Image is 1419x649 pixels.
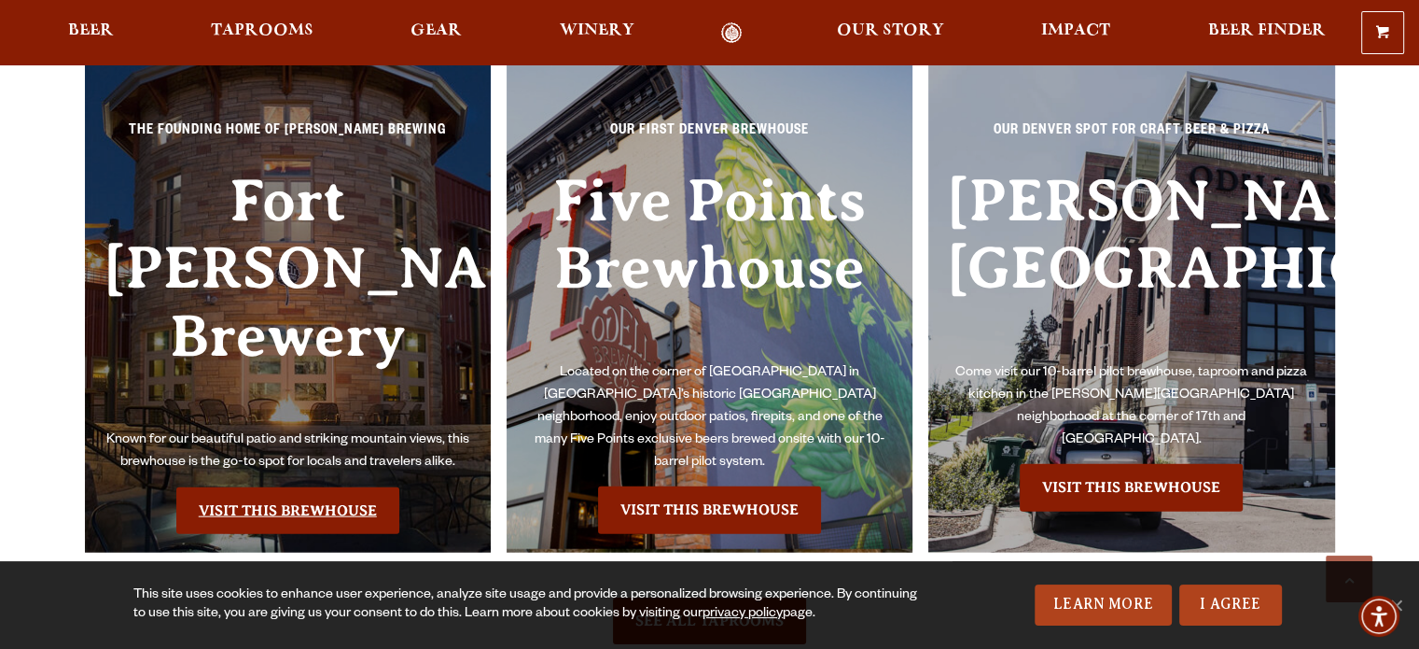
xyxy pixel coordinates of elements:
[947,362,1316,452] p: Come visit our 10-barrel pilot brewhouse, taproom and pizza kitchen in the [PERSON_NAME][GEOGRAPH...
[703,607,783,622] a: privacy policy
[1041,23,1110,38] span: Impact
[1020,464,1243,511] a: Visit the Sloan’s Lake Brewhouse
[104,120,473,154] p: The Founding Home of [PERSON_NAME] Brewing
[837,23,944,38] span: Our Story
[410,23,462,38] span: Gear
[525,362,895,474] p: Located on the corner of [GEOGRAPHIC_DATA] in [GEOGRAPHIC_DATA]’s historic [GEOGRAPHIC_DATA] neig...
[104,167,473,430] h3: Fort [PERSON_NAME] Brewery
[1326,556,1372,602] a: Scroll to top
[68,23,114,38] span: Beer
[598,487,821,533] a: Visit the Five Points Brewhouse
[199,22,326,44] a: Taprooms
[1035,585,1172,626] a: Learn More
[560,23,634,38] span: Winery
[1029,22,1122,44] a: Impact
[176,487,399,534] a: Visit the Fort Collin's Brewery & Taproom
[133,586,929,624] div: This site uses cookies to enhance user experience, analyze site usage and provide a personalized ...
[1179,585,1282,626] a: I Agree
[525,167,895,362] h3: Five Points Brewhouse
[1358,596,1399,637] div: Accessibility Menu
[525,120,895,154] p: Our First Denver Brewhouse
[398,22,474,44] a: Gear
[1195,22,1337,44] a: Beer Finder
[211,23,313,38] span: Taprooms
[56,22,126,44] a: Beer
[697,22,767,44] a: Odell Home
[947,120,1316,154] p: Our Denver spot for craft beer & pizza
[104,430,473,474] p: Known for our beautiful patio and striking mountain views, this brewhouse is the go-to spot for l...
[825,22,956,44] a: Our Story
[548,22,647,44] a: Winery
[947,167,1316,362] h3: [PERSON_NAME][GEOGRAPHIC_DATA]
[1207,23,1325,38] span: Beer Finder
